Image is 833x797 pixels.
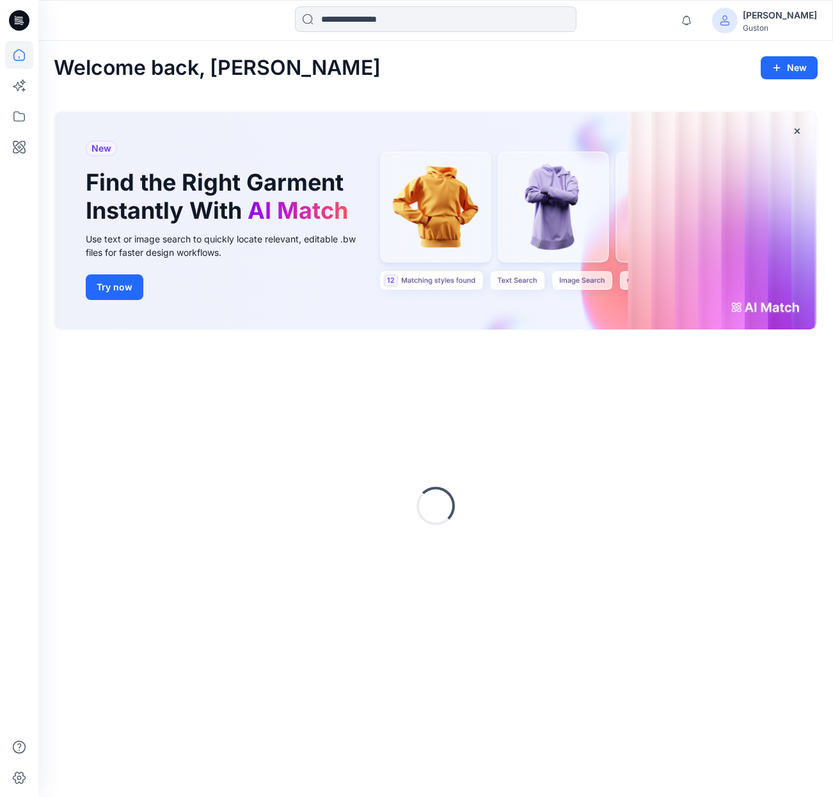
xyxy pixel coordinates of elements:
div: Use text or image search to quickly locate relevant, editable .bw files for faster design workflows. [86,232,374,259]
div: [PERSON_NAME] [743,8,817,23]
h2: Welcome back, [PERSON_NAME] [54,56,381,80]
svg: avatar [720,15,730,26]
button: New [761,56,818,79]
span: New [91,141,111,156]
div: Guston [743,23,817,33]
span: AI Match [248,196,348,225]
button: Try now [86,274,143,300]
h1: Find the Right Garment Instantly With [86,169,354,224]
